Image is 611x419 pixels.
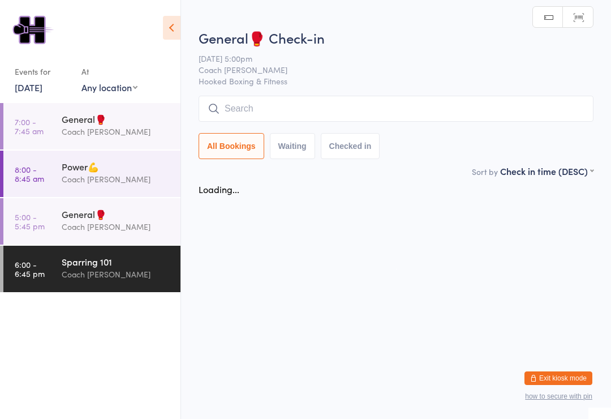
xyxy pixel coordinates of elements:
[62,125,171,138] div: Coach [PERSON_NAME]
[500,165,593,177] div: Check in time (DESC)
[15,165,44,183] time: 8:00 - 8:45 am
[524,371,592,385] button: Exit kiosk mode
[15,62,70,81] div: Events for
[15,260,45,278] time: 6:00 - 6:45 pm
[270,133,315,159] button: Waiting
[15,81,42,93] a: [DATE]
[3,151,180,197] a: 8:00 -8:45 amPower💪Coach [PERSON_NAME]
[62,208,171,220] div: General🥊
[62,160,171,173] div: Power💪
[62,173,171,186] div: Coach [PERSON_NAME]
[199,28,593,47] h2: General🥊 Check-in
[199,133,264,159] button: All Bookings
[81,62,137,81] div: At
[11,8,54,51] img: Hooked Boxing & Fitness
[472,166,498,177] label: Sort by
[199,183,239,195] div: Loading...
[62,255,171,268] div: Sparring 101
[62,113,171,125] div: General🥊
[62,220,171,233] div: Coach [PERSON_NAME]
[15,117,44,135] time: 7:00 - 7:45 am
[3,198,180,245] a: 5:00 -5:45 pmGeneral🥊Coach [PERSON_NAME]
[199,75,593,87] span: Hooked Boxing & Fitness
[62,268,171,281] div: Coach [PERSON_NAME]
[3,246,180,292] a: 6:00 -6:45 pmSparring 101Coach [PERSON_NAME]
[321,133,380,159] button: Checked in
[3,103,180,149] a: 7:00 -7:45 amGeneral🥊Coach [PERSON_NAME]
[199,96,593,122] input: Search
[15,212,45,230] time: 5:00 - 5:45 pm
[81,81,137,93] div: Any location
[199,53,576,64] span: [DATE] 5:00pm
[199,64,576,75] span: Coach [PERSON_NAME]
[525,392,592,400] button: how to secure with pin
